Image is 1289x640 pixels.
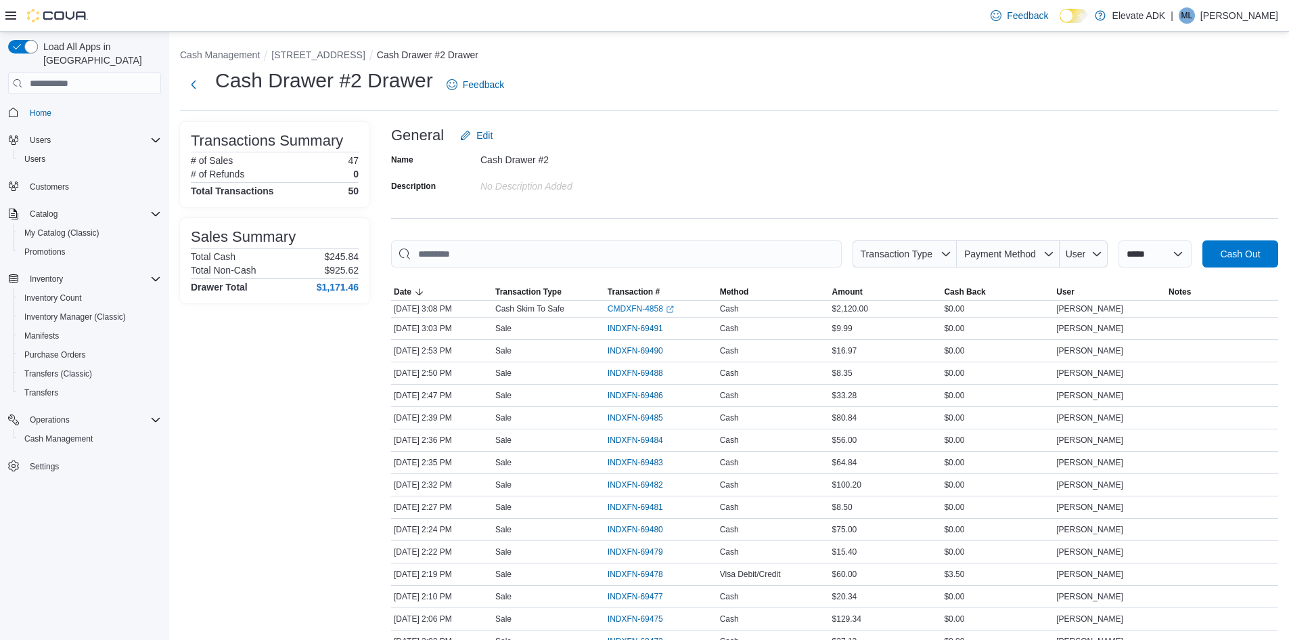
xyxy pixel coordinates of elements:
[191,282,248,293] h4: Drawer Total
[608,611,677,627] button: INDXFN-69475
[353,169,359,179] p: 0
[495,345,512,356] p: Sale
[720,345,739,356] span: Cash
[1200,7,1278,24] p: [PERSON_NAME]
[19,244,71,260] a: Promotions
[720,502,739,513] span: Cash
[14,364,166,383] button: Transfers (Classic)
[30,461,59,472] span: Settings
[271,49,365,60] button: [STREET_ADDRESS]
[832,547,857,557] span: $15.40
[495,547,512,557] p: Sale
[391,127,444,144] h3: General
[14,429,166,448] button: Cash Management
[832,479,861,490] span: $100.20
[3,131,166,150] button: Users
[495,435,512,446] p: Sale
[941,410,1054,426] div: $0.00
[720,390,739,401] span: Cash
[1056,412,1123,423] span: [PERSON_NAME]
[1056,524,1123,535] span: [PERSON_NAME]
[1056,345,1123,356] span: [PERSON_NAME]
[608,457,663,468] span: INDXFN-69483
[832,614,861,624] span: $129.34
[720,435,739,446] span: Cash
[14,150,166,169] button: Users
[495,390,512,401] p: Sale
[495,457,512,468] p: Sale
[30,414,70,425] span: Operations
[608,591,663,602] span: INDXFN-69477
[608,345,663,356] span: INDXFN-69490
[24,247,66,257] span: Promotions
[391,343,493,359] div: [DATE] 2:53 PM
[24,458,64,475] a: Settings
[391,240,842,268] input: This is a search bar. As you type, the results lower in the page will automatically filter.
[391,544,493,560] div: [DATE] 2:22 PM
[391,365,493,381] div: [DATE] 2:50 PM
[24,206,161,222] span: Catalog
[495,412,512,423] p: Sale
[180,71,207,98] button: Next
[1060,240,1108,268] button: User
[720,479,739,490] span: Cash
[391,521,493,538] div: [DATE] 2:24 PM
[832,323,853,334] span: $9.99
[608,387,677,404] button: INDXFN-69486
[19,225,161,241] span: My Catalog (Classic)
[941,284,1054,300] button: Cash Back
[191,169,244,179] h6: # of Refunds
[38,40,161,67] span: Load All Apps in [GEOGRAPHIC_DATA]
[24,132,56,148] button: Users
[1056,435,1123,446] span: [PERSON_NAME]
[1220,247,1260,261] span: Cash Out
[24,312,126,322] span: Inventory Manager (Classic)
[14,307,166,326] button: Inventory Manager (Classic)
[1056,323,1123,334] span: [PERSON_NAME]
[941,320,1054,337] div: $0.00
[495,303,564,314] p: Cash Skim To Safe
[608,479,663,490] span: INDXFN-69482
[941,301,1054,317] div: $0.00
[215,67,433,94] h1: Cash Drawer #2 Drawer
[941,343,1054,359] div: $0.00
[19,347,161,363] span: Purchase Orders
[832,569,857,580] span: $60.00
[832,286,863,297] span: Amount
[941,521,1054,538] div: $0.00
[1056,457,1123,468] span: [PERSON_NAME]
[191,155,233,166] h6: # of Sales
[832,390,857,401] span: $33.28
[30,108,51,119] span: Home
[24,206,63,222] button: Catalog
[1056,303,1123,314] span: [PERSON_NAME]
[608,368,663,379] span: INDXFN-69488
[493,284,605,300] button: Transaction Type
[24,228,99,238] span: My Catalog (Classic)
[941,432,1054,448] div: $0.00
[24,271,161,287] span: Inventory
[24,387,58,398] span: Transfers
[941,611,1054,627] div: $0.00
[24,330,59,341] span: Manifests
[191,229,296,245] h3: Sales Summary
[608,412,663,423] span: INDXFN-69485
[348,186,359,196] h4: 50
[24,154,45,165] span: Users
[720,303,739,314] span: Cash
[19,244,161,260] span: Promotions
[24,368,92,379] span: Transfers (Classic)
[191,251,235,262] h6: Total Cash
[191,186,274,196] h4: Total Transactions
[608,303,674,314] a: CMDXFN-4858External link
[391,154,413,165] label: Name
[24,178,161,195] span: Customers
[391,410,493,426] div: [DATE] 2:39 PM
[832,457,857,468] span: $64.84
[1056,390,1123,401] span: [PERSON_NAME]
[608,521,677,538] button: INDXFN-69480
[24,293,82,303] span: Inventory Count
[391,387,493,404] div: [DATE] 2:47 PM
[19,385,161,401] span: Transfers
[608,569,663,580] span: INDXFN-69478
